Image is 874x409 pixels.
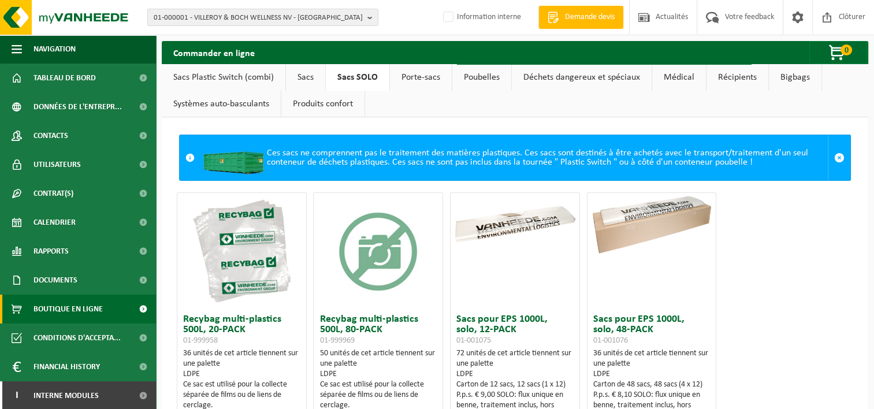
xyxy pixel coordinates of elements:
a: Sacs [286,64,325,91]
h3: Recybag multi-plastics 500L, 20-PACK [183,314,300,345]
span: Données de l'entrepr... [34,92,122,121]
a: Sluit melding [828,135,850,180]
span: 0 [840,44,852,55]
span: Calendrier [34,208,76,237]
img: 01-001075 [451,193,579,257]
div: Carton de 48 sacs, 48 sacs (4 x 12) [593,380,711,390]
h3: Sacs pour EPS 1000L, solo, 48-PACK [593,314,711,345]
img: 01-001076 [587,193,716,257]
a: Bigbags [769,64,821,91]
span: 01-000001 - VILLEROY & BOCH WELLNESS NV - [GEOGRAPHIC_DATA] [154,9,363,27]
img: 01-999958 [184,193,299,308]
span: 01-001076 [593,336,628,345]
span: Contacts [34,121,68,150]
button: 01-000001 - VILLEROY & BOCH WELLNESS NV - [GEOGRAPHIC_DATA] [147,9,378,26]
span: 01-001075 [456,336,491,345]
a: Récipients [706,64,768,91]
span: 01-999969 [319,336,354,345]
div: LDPE [319,369,437,380]
span: Financial History [34,352,100,381]
span: Demande devis [562,12,618,23]
h2: Commander en ligne [162,41,266,64]
div: LDPE [456,369,574,380]
label: Information interne [441,9,521,26]
span: Navigation [34,35,76,64]
a: Produits confort [281,91,365,117]
img: 01-999969 [321,193,436,308]
div: LDPE [593,369,711,380]
a: Médical [652,64,706,91]
div: Carton de 12 sacs, 12 sacs (1 x 12) [456,380,574,390]
div: LDPE [183,369,300,380]
a: Porte-sacs [390,64,452,91]
a: Déchets dangereux et spéciaux [512,64,652,91]
span: Documents [34,266,77,295]
span: Boutique en ligne [34,295,103,324]
span: Tableau de bord [34,64,96,92]
div: Ces sacs ne comprennent pas le traitement des matières plastiques. Ces sacs sont destinés à être ... [200,135,828,180]
span: Rapports [34,237,69,266]
img: HK-XC-20-GN-00.png [200,141,267,174]
a: Sacs Plastic Switch (combi) [162,64,285,91]
h3: Recybag multi-plastics 500L, 80-PACK [319,314,437,345]
a: Demande devis [538,6,623,29]
button: 0 [809,41,867,64]
span: Conditions d'accepta... [34,324,121,352]
span: Contrat(s) [34,179,73,208]
a: Poubelles [452,64,511,91]
span: Utilisateurs [34,150,81,179]
h3: Sacs pour EPS 1000L, solo, 12-PACK [456,314,574,345]
span: 01-999958 [183,336,218,345]
a: Sacs SOLO [326,64,389,91]
a: Systèmes auto-basculants [162,91,281,117]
